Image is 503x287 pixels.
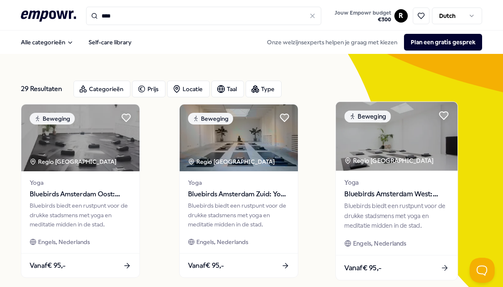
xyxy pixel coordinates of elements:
[188,189,290,200] span: Bluebirds Amsterdam Zuid: Yoga & Welzijn
[345,178,449,187] span: Yoga
[38,237,90,246] span: Engels, Nederlands
[14,34,138,51] nav: Main
[260,34,482,51] div: Onze welzijnsexperts helpen je graag met kiezen
[179,104,298,278] a: package imageBewegingRegio [GEOGRAPHIC_DATA] YogaBluebirds Amsterdam Zuid: Yoga & WelzijnBluebird...
[196,237,248,246] span: Engels, Nederlands
[331,7,394,25] a: Jouw Empowr budget€300
[333,8,393,25] button: Jouw Empowr budget€300
[82,34,138,51] a: Self-care library
[335,102,458,281] a: package imageBewegingRegio [GEOGRAPHIC_DATA] YogaBluebirds Amsterdam West: Yoga & WelzijnBluebird...
[353,239,406,248] span: Engels, Nederlands
[21,81,67,97] div: 29 Resultaten
[188,157,276,166] div: Regio [GEOGRAPHIC_DATA]
[335,16,391,23] span: € 300
[132,81,165,97] button: Prijs
[345,189,449,200] span: Bluebirds Amsterdam West: Yoga & Welzijn
[30,260,66,271] span: Vanaf € 95,-
[345,156,435,165] div: Regio [GEOGRAPHIC_DATA]
[345,262,382,273] span: Vanaf € 95,-
[86,7,321,25] input: Search for products, categories or subcategories
[74,81,130,97] button: Categorieën
[21,104,140,278] a: package imageBewegingRegio [GEOGRAPHIC_DATA] YogaBluebirds Amsterdam Oost: Yoga & WelzijnBluebird...
[30,201,131,229] div: Bluebirds biedt een rustpunt voor de drukke stadsmens met yoga en meditatie midden in de stad.
[30,157,118,166] div: Regio [GEOGRAPHIC_DATA]
[188,260,224,271] span: Vanaf € 95,-
[345,201,449,230] div: Bluebirds biedt een rustpunt voor de drukke stadsmens met yoga en meditatie midden in de stad.
[345,110,391,122] div: Beweging
[30,113,75,124] div: Beweging
[404,34,482,51] button: Plan een gratis gesprek
[30,189,131,200] span: Bluebirds Amsterdam Oost: Yoga & Welzijn
[21,104,140,171] img: package image
[211,81,244,97] button: Taal
[335,10,391,16] span: Jouw Empowr budget
[188,178,290,187] span: Yoga
[188,113,233,124] div: Beweging
[246,81,282,97] button: Type
[14,34,80,51] button: Alle categorieën
[180,104,298,171] img: package image
[167,81,210,97] button: Locatie
[470,258,495,283] iframe: Help Scout Beacon - Open
[188,201,290,229] div: Bluebirds biedt een rustpunt voor de drukke stadsmens met yoga en meditatie midden in de stad.
[30,178,131,187] span: Yoga
[394,9,408,23] button: R
[336,102,457,171] img: package image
